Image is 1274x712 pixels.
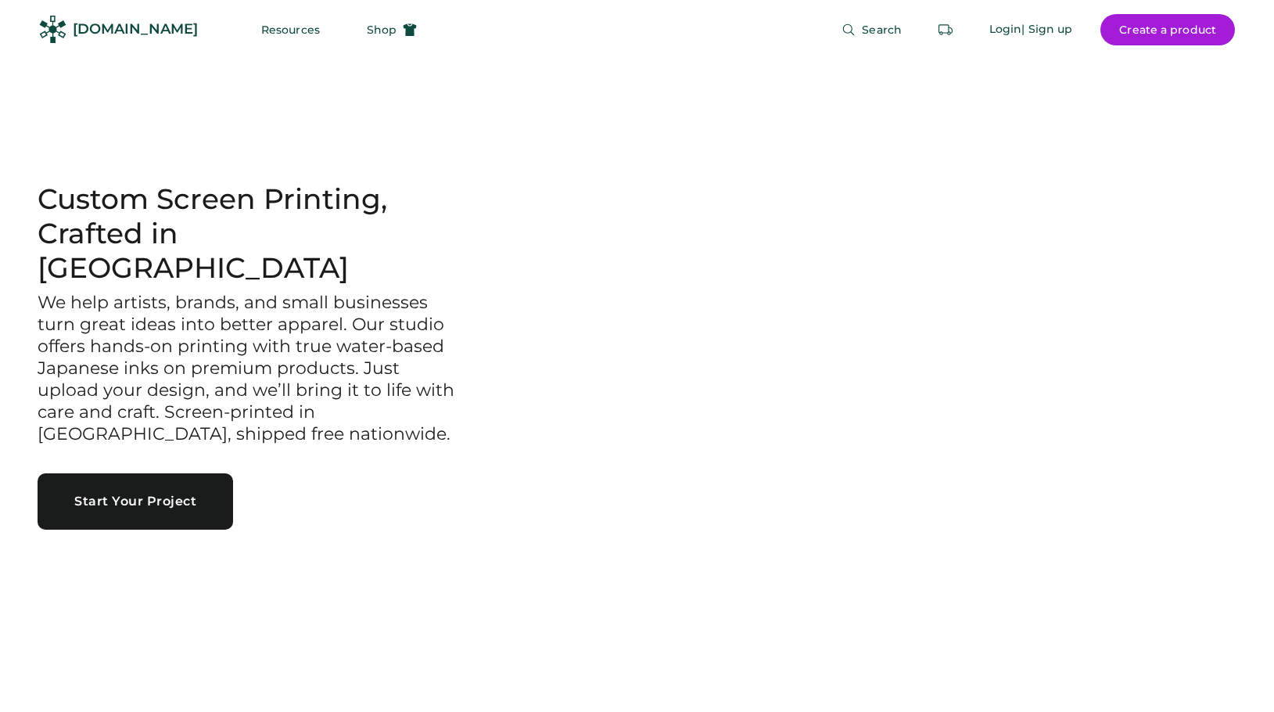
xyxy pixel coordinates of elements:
[348,14,436,45] button: Shop
[862,24,902,35] span: Search
[39,16,66,43] img: Rendered Logo - Screens
[38,292,460,445] h3: We help artists, brands, and small businesses turn great ideas into better apparel. Our studio of...
[1021,22,1072,38] div: | Sign up
[73,20,198,39] div: [DOMAIN_NAME]
[242,14,339,45] button: Resources
[989,22,1022,38] div: Login
[38,182,472,286] h1: Custom Screen Printing, Crafted in [GEOGRAPHIC_DATA]
[930,14,961,45] button: Retrieve an order
[38,473,233,530] button: Start Your Project
[823,14,921,45] button: Search
[367,24,397,35] span: Shop
[1100,14,1235,45] button: Create a product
